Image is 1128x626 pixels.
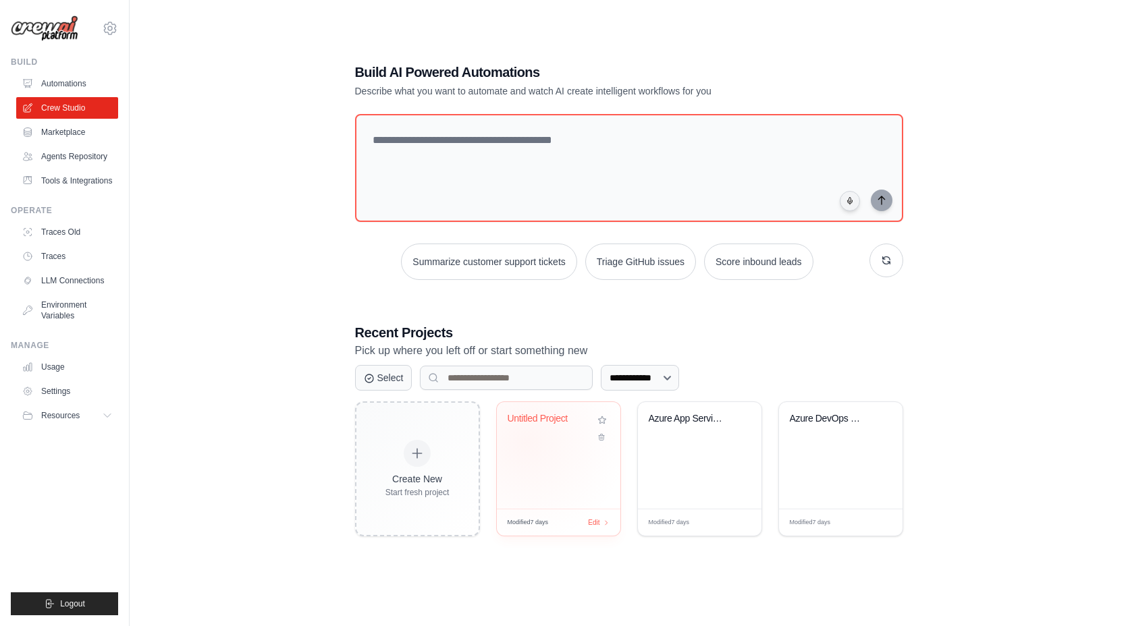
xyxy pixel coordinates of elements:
[649,413,730,425] div: Azure App Services Configuration Checker
[385,487,450,498] div: Start fresh project
[16,146,118,167] a: Agents Repository
[11,340,118,351] div: Manage
[508,518,549,528] span: Modified 7 days
[16,73,118,94] a: Automations
[704,244,813,280] button: Score inbound leads
[355,63,809,82] h1: Build AI Powered Automations
[729,517,741,528] span: Edit
[355,323,903,342] h3: Recent Projects
[16,221,118,243] a: Traces Old
[595,413,610,428] button: Add to favorites
[790,518,831,528] span: Modified 7 days
[16,170,118,192] a: Tools & Integrations
[16,246,118,267] a: Traces
[401,244,576,280] button: Summarize customer support tickets
[840,191,860,211] button: Click to speak your automation idea
[869,244,903,277] button: Get new suggestions
[595,430,610,444] button: Delete project
[11,16,78,42] img: Logo
[60,598,85,609] span: Logout
[355,84,809,98] p: Describe what you want to automate and watch AI create intelligent workflows for you
[16,121,118,143] a: Marketplace
[16,405,118,426] button: Resources
[41,410,80,421] span: Resources
[11,57,118,67] div: Build
[16,294,118,326] a: Environment Variables
[16,356,118,378] a: Usage
[649,518,690,528] span: Modified 7 days
[16,270,118,291] a: LLM Connections
[355,342,903,360] p: Pick up where you left off or start something new
[11,205,118,216] div: Operate
[508,413,589,425] div: Untitled Project
[585,244,696,280] button: Triage GitHub issues
[870,517,882,528] span: Edit
[11,592,118,615] button: Logout
[385,472,450,486] div: Create New
[16,380,118,402] a: Settings
[16,97,118,119] a: Crew Studio
[790,413,871,425] div: Azure DevOps Pipeline Creator
[588,517,599,528] span: Edit
[355,365,412,391] button: Select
